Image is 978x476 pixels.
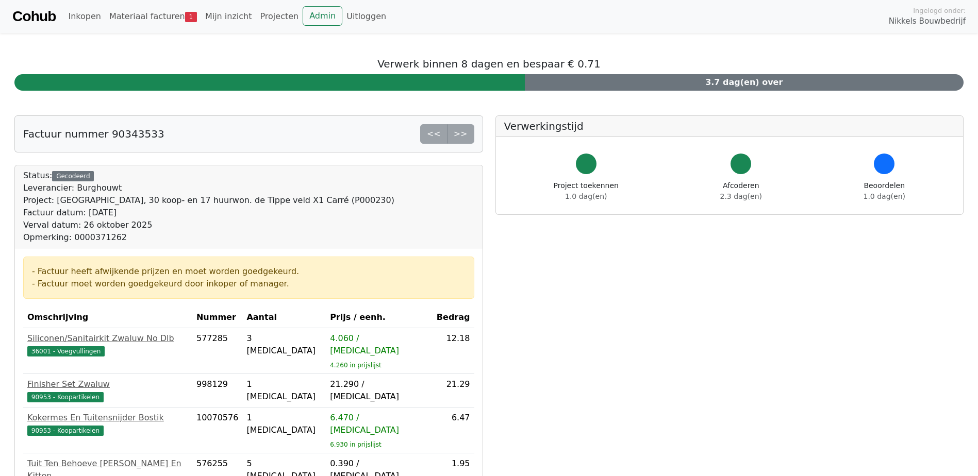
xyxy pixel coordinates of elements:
td: 10070576 [192,407,242,453]
div: 1 [MEDICAL_DATA] [246,412,322,436]
div: Afcoderen [720,180,762,202]
div: 6.470 / [MEDICAL_DATA] [330,412,428,436]
a: Cohub [12,4,56,29]
span: 36001 - Voegvullingen [27,346,105,356]
div: Beoordelen [864,180,905,202]
div: Kokermes En Tuitensnijder Bostik [27,412,188,424]
th: Bedrag [433,307,474,328]
a: Siliconen/Sanitairkit Zwaluw No Dlb36001 - Voegvullingen [27,332,188,357]
div: Status: [23,169,394,244]
sub: 6.930 in prijslijst [330,441,381,448]
a: Projecten [256,6,303,27]
span: 90953 - Koopartikelen [27,426,104,436]
sub: 4.260 in prijslijst [330,362,381,369]
td: 577285 [192,328,242,374]
div: 3.7 dag(en) over [525,74,964,91]
div: - Factuur heeft afwijkende prijzen en moet worden goedgekeurd. [32,265,466,278]
div: Gecodeerd [52,171,94,181]
div: 4.060 / [MEDICAL_DATA] [330,332,428,357]
div: - Factuur moet worden goedgekeurd door inkoper of manager. [32,278,466,290]
div: Leverancier: Burghouwt [23,182,394,194]
span: 90953 - Koopartikelen [27,392,104,402]
a: Admin [303,6,342,26]
td: 998129 [192,374,242,407]
th: Omschrijving [23,307,192,328]
div: Factuur datum: [DATE] [23,207,394,219]
a: Finisher Set Zwaluw90953 - Koopartikelen [27,378,188,403]
a: Inkopen [64,6,105,27]
div: Finisher Set Zwaluw [27,378,188,390]
div: Project toekennen [554,180,619,202]
h5: Verwerkingstijd [504,120,955,132]
div: Opmerking: 0000371262 [23,231,394,244]
a: Kokermes En Tuitensnijder Bostik90953 - Koopartikelen [27,412,188,436]
a: Mijn inzicht [201,6,256,27]
th: Nummer [192,307,242,328]
span: 1 [185,12,197,22]
div: Project: [GEOGRAPHIC_DATA], 30 koop- en 17 huurwon. de Tippe veld X1 Carré (P000230) [23,194,394,207]
div: 1 [MEDICAL_DATA] [246,378,322,403]
h5: Verwerk binnen 8 dagen en bespaar € 0.71 [14,58,964,70]
span: Ingelogd onder: [913,6,966,15]
span: 2.3 dag(en) [720,192,762,200]
span: Nikkels Bouwbedrijf [889,15,966,27]
a: Uitloggen [342,6,390,27]
th: Prijs / eenh. [326,307,433,328]
td: 12.18 [433,328,474,374]
h5: Factuur nummer 90343533 [23,128,164,140]
td: 6.47 [433,407,474,453]
div: Verval datum: 26 oktober 2025 [23,219,394,231]
span: 1.0 dag(en) [864,192,905,200]
span: 1.0 dag(en) [565,192,607,200]
a: Materiaal facturen1 [105,6,201,27]
th: Aantal [242,307,326,328]
div: 21.290 / [MEDICAL_DATA] [330,378,428,403]
div: Siliconen/Sanitairkit Zwaluw No Dlb [27,332,188,345]
td: 21.29 [433,374,474,407]
div: 3 [MEDICAL_DATA] [246,332,322,357]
